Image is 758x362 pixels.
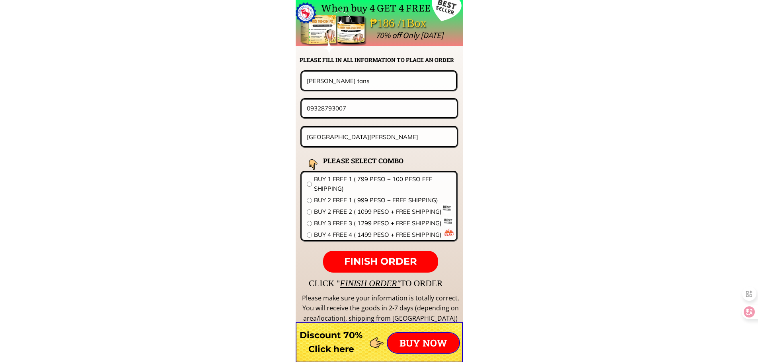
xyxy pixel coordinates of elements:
[305,72,453,89] input: Your name
[300,56,462,64] h2: PLEASE FILL IN ALL INFORMATION TO PLACE AN ORDER
[314,174,452,194] span: BUY 1 FREE 1 ( 799 PESO + 100 PESO FEE SHIPPING)
[301,293,460,324] div: Please make sure your information is totally correct. You will receive the goods in 2-7 days (dep...
[309,277,675,290] div: CLICK " TO ORDER
[305,128,454,146] input: Address
[388,333,459,353] p: BUY NOW
[340,279,400,288] span: FINISH ORDER"
[314,207,452,217] span: BUY 2 FREE 2 ( 1099 PESO + FREE SHIPPING)
[323,155,423,166] h2: PLEASE SELECT COMBO
[314,196,452,205] span: BUY 2 FREE 1 ( 999 PESO + FREE SHIPPING)
[314,219,452,228] span: BUY 3 FREE 3 ( 1299 PESO + FREE SHIPPING)
[305,100,454,117] input: Phone number
[314,230,452,240] span: BUY 4 FREE 4 ( 1499 PESO + FREE SHIPPING)
[296,328,367,356] h3: Discount 70% Click here
[370,14,449,33] div: ₱186 /1Box
[376,29,621,42] div: 70% off Only [DATE]
[344,256,417,267] span: FINISH ORDER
